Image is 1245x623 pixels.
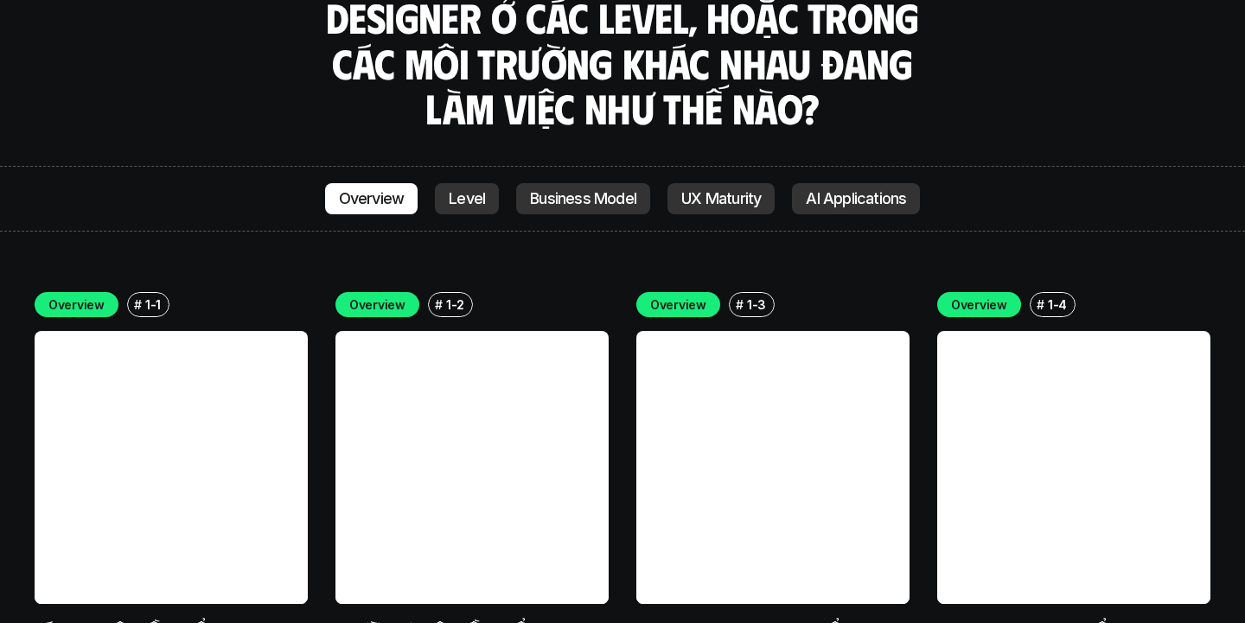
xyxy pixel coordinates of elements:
p: Level [449,190,485,207]
p: Overview [650,296,706,314]
h6: # [736,298,744,311]
p: Overview [951,296,1007,314]
p: 1-4 [1048,296,1067,314]
p: Business Model [530,190,636,207]
a: AI Applications [792,183,920,214]
a: Overview [325,183,418,214]
h6: # [435,298,443,311]
p: UX Maturity [681,190,761,207]
h6: # [1037,298,1044,311]
p: 1-1 [145,296,161,314]
p: AI Applications [806,190,906,207]
p: Overview [339,190,405,207]
a: UX Maturity [667,183,775,214]
p: Overview [48,296,105,314]
p: 1-3 [747,296,766,314]
h6: # [134,298,142,311]
p: Overview [349,296,405,314]
a: Level [435,183,499,214]
p: 1-2 [446,296,464,314]
a: Business Model [516,183,650,214]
